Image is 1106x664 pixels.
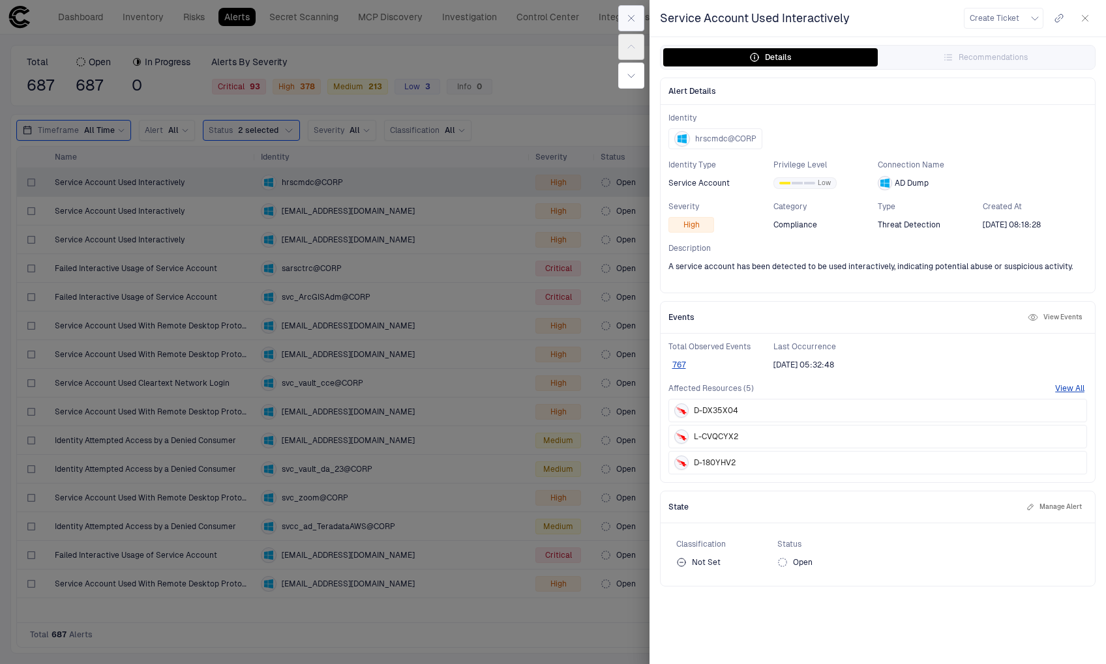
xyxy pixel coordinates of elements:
div: 7/13/2025 13:18:28 (GMT+00:00 UTC) [983,220,1041,230]
span: Category [773,201,878,212]
span: Identity Type [668,160,773,170]
span: hrscmdc@CORP [695,134,756,144]
span: A service account has been detected to be used interactively, indicating potential abuse or suspi... [668,261,1073,272]
span: Privilege Level [773,160,878,170]
span: Total Observed Events [668,341,773,352]
span: L-CVQCYX2 [694,431,738,442]
span: Open [793,557,813,568]
div: 1 [792,182,803,184]
span: Type [878,201,983,212]
div: Crowdstrike [676,405,687,416]
span: Low [818,179,831,188]
span: Alert Details [668,86,716,96]
button: View All [1055,383,1084,394]
div: 8/21/2025 10:32:48 (GMT+00:00 UTC) [773,360,834,370]
span: Service Account Used Interactively [660,10,850,26]
span: Events [668,312,695,323]
span: High [683,220,700,230]
span: Description [668,243,1087,253]
span: D-180YHV2 [694,457,736,468]
div: Crowdstrike [676,431,687,442]
span: Create Ticket [970,13,1019,23]
span: Identity [668,113,1087,123]
span: Connection Name [878,160,1087,170]
span: Last Occurrence [773,341,878,352]
span: State [668,502,689,512]
span: AD Dump [895,178,929,188]
span: Compliance [773,220,817,230]
div: Not Set [676,557,721,568]
span: [DATE] 08:18:28 [983,220,1041,230]
button: 767 [668,360,689,370]
div: 0 [779,182,790,184]
span: Threat Detection [878,220,940,230]
span: Classification [676,539,777,549]
span: Severity [668,201,773,212]
span: Affected Resources (5) [668,383,754,394]
div: Details [749,52,792,63]
span: Created At [983,201,1088,212]
span: D-DX35X04 [694,405,738,416]
div: Recommendations [943,52,1028,63]
button: Create Ticket [964,8,1043,29]
span: Status [777,539,878,549]
button: hrscmdc@CORP [668,128,762,149]
span: Service Account [668,178,730,188]
div: 2 [804,182,815,184]
span: [DATE] 05:32:48 [773,360,834,370]
div: Crowdstrike [676,457,687,468]
button: View Events [1025,310,1084,325]
button: Manage Alert [1024,499,1084,515]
